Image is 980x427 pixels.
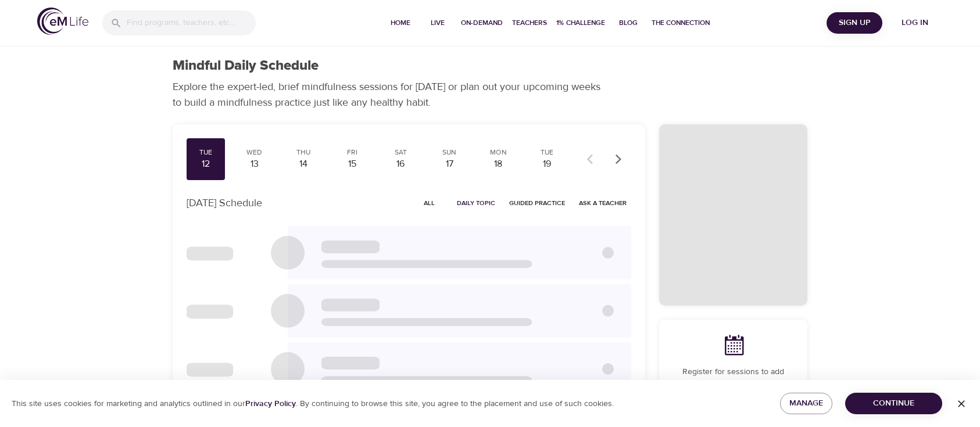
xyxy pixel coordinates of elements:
span: Teachers [512,17,547,29]
button: All [410,194,448,212]
span: Sign Up [831,16,878,30]
button: Sign Up [827,12,882,34]
span: Daily Topic [457,198,495,209]
button: Continue [845,393,942,414]
a: Privacy Policy [245,399,296,409]
span: All [415,198,443,209]
span: Continue [854,396,933,411]
input: Find programs, teachers, etc... [127,10,256,35]
p: Explore the expert-led, brief mindfulness sessions for [DATE] or plan out your upcoming weeks to ... [173,79,609,110]
span: Guided Practice [509,198,565,209]
span: Ask a Teacher [579,198,627,209]
div: Wed [240,148,269,157]
div: 15 [338,157,367,171]
span: Live [424,17,452,29]
p: Register for sessions to add them to your calendar [673,366,793,390]
button: Log in [887,12,943,34]
span: Manage [789,396,823,411]
div: Sun [435,148,464,157]
span: On-Demand [461,17,503,29]
div: 14 [289,157,318,171]
div: 16 [387,157,416,171]
button: Manage [780,393,832,414]
div: 18 [484,157,513,171]
div: 19 [532,157,561,171]
div: Tue [532,148,561,157]
span: Blog [614,17,642,29]
div: 13 [240,157,269,171]
span: Log in [892,16,938,30]
button: Ask a Teacher [574,194,631,212]
div: Mon [484,148,513,157]
span: Home [387,17,414,29]
div: 12 [191,157,220,171]
button: Guided Practice [505,194,570,212]
div: Tue [191,148,220,157]
img: logo [37,8,88,35]
div: 17 [435,157,464,171]
h1: Mindful Daily Schedule [173,58,319,74]
div: Thu [289,148,318,157]
span: 1% Challenge [556,17,605,29]
button: Daily Topic [452,194,500,212]
div: Fri [338,148,367,157]
p: [DATE] Schedule [187,195,262,211]
div: Sat [387,148,416,157]
span: The Connection [652,17,710,29]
